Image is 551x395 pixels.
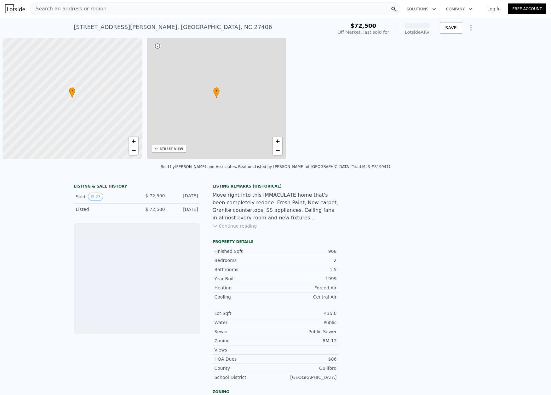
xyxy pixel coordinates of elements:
[215,319,276,326] div: Water
[215,248,276,254] div: Finished Sqft
[276,319,337,326] div: Public
[129,146,138,155] a: Zoom out
[215,374,276,380] div: School District
[215,328,276,335] div: Sewer
[276,374,337,380] div: [GEOGRAPHIC_DATA]
[215,276,276,282] div: Year Built
[215,347,276,353] div: Views
[213,88,220,94] span: •
[215,365,276,371] div: County
[74,23,272,32] div: [STREET_ADDRESS][PERSON_NAME] , [GEOGRAPHIC_DATA] , NC 27406
[145,207,165,212] span: $ 72,500
[276,266,337,273] div: 1.5
[465,21,477,34] button: Show Options
[405,29,430,35] div: Lotside ARV
[213,223,257,229] button: Continue reading
[215,266,276,273] div: Bathrooms
[76,206,132,212] div: Listed
[276,294,337,300] div: Central Air
[213,184,339,189] div: Listing Remarks (Historical)
[255,165,390,169] div: Listed by [PERSON_NAME] of [GEOGRAPHIC_DATA] (Triad MLS #819941)
[350,22,376,29] span: $72,500
[145,193,165,198] span: $ 72,500
[215,294,276,300] div: Cooling
[402,3,441,15] button: Solutions
[276,310,337,317] div: 435.6
[129,137,138,146] a: Zoom in
[76,193,132,201] div: Sold
[213,87,220,98] div: •
[213,191,339,222] div: Move right into this IMMACULATE home that's been completely redone. Fresh Paint, New carpet, Gran...
[480,6,508,12] a: Log In
[276,248,337,254] div: 968
[441,3,477,15] button: Company
[276,137,280,145] span: +
[88,193,103,201] button: View historical data
[276,356,337,362] div: $86
[276,276,337,282] div: 1999
[213,389,339,394] div: Zoning
[69,88,75,94] span: •
[170,206,198,212] div: [DATE]
[276,328,337,335] div: Public Sewer
[508,3,546,14] a: Free Account
[215,356,276,362] div: HOA Dues
[215,338,276,344] div: Zoning
[215,257,276,264] div: Bedrooms
[31,5,106,13] span: Search an address or region
[215,285,276,291] div: Heating
[74,184,200,190] div: LISTING & SALE HISTORY
[5,4,25,13] img: Lotside
[273,137,282,146] a: Zoom in
[131,137,135,145] span: +
[69,87,75,98] div: •
[276,338,337,344] div: RM-12
[276,257,337,264] div: 2
[131,147,135,154] span: −
[213,239,339,244] div: Property details
[276,285,337,291] div: Forced Air
[337,29,389,35] div: Off Market, last sold for
[404,369,424,389] img: Lotside
[276,147,280,154] span: −
[273,146,282,155] a: Zoom out
[161,165,255,169] div: Sold by [PERSON_NAME] and Associates, Realtors .
[440,22,462,33] button: SAVE
[215,310,276,317] div: Lot Sqft
[160,147,183,151] div: STREET VIEW
[276,365,337,371] div: Guilford
[170,193,198,201] div: [DATE]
